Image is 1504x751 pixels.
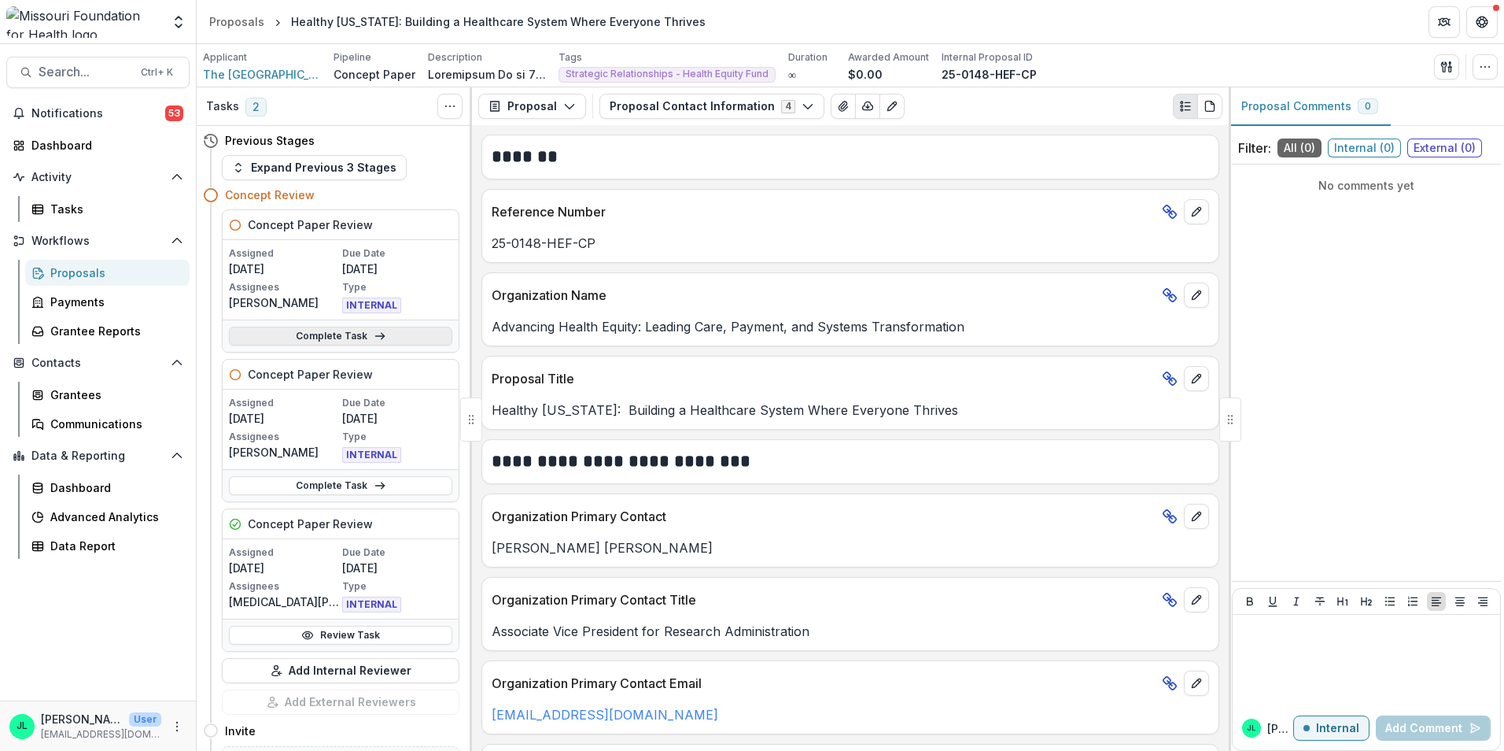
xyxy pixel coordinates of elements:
div: Advanced Analytics [50,509,177,525]
button: PDF view [1197,94,1222,119]
p: Due Date [342,396,452,410]
p: [PERSON_NAME] [229,294,339,311]
a: Data Report [25,533,190,559]
button: Search... [6,57,190,88]
p: 25-0148-HEF-CP [492,234,1209,253]
a: Advanced Analytics [25,504,190,530]
span: Contacts [31,357,164,370]
button: Open Contacts [6,350,190,375]
p: No comments yet [1238,177,1495,194]
button: Internal [1293,716,1369,741]
p: Filter: [1238,139,1271,157]
p: Organization Primary Contact Email [492,674,1156,693]
p: Concept Paper [334,66,415,83]
span: Search... [39,65,131,80]
p: Applicant [203,50,247,65]
h5: Concept Paper Review [248,516,373,532]
p: [EMAIL_ADDRESS][DOMAIN_NAME] [41,727,161,742]
button: Open Workflows [6,228,190,253]
p: [PERSON_NAME] [1267,720,1293,737]
h4: Concept Review [225,187,315,203]
a: Grantees [25,382,190,408]
button: edit [1184,671,1209,696]
a: Grantee Reports [25,318,190,344]
button: Italicize [1287,592,1306,611]
button: Align Right [1473,592,1492,611]
p: Awarded Amount [848,50,929,65]
div: Grantees [50,387,177,403]
a: Tasks [25,196,190,222]
button: Plaintext view [1173,94,1198,119]
span: 53 [165,105,183,121]
p: [PERSON_NAME] [229,444,339,461]
p: ∞ [788,66,796,83]
p: Assigned [229,396,339,410]
div: Grantee Reports [50,323,177,339]
div: Jessi LaRose [17,721,28,731]
span: INTERNAL [342,447,401,463]
p: [DATE] [229,410,339,427]
div: Proposals [50,265,177,281]
p: Assignees [229,579,339,594]
a: The [GEOGRAPHIC_DATA] [203,66,321,83]
a: Review Task [229,626,452,645]
p: [DATE] [229,261,339,277]
a: Complete Task [229,476,452,495]
p: Assignees [229,430,339,444]
button: Underline [1263,592,1282,611]
p: Reference Number [492,202,1156,221]
span: Activity [31,171,164,184]
div: Dashboard [50,479,177,496]
div: Dashboard [31,137,177,154]
button: Bullet List [1381,592,1399,611]
span: External ( 0 ) [1407,139,1482,157]
p: User [129,712,161,727]
button: Get Help [1466,6,1498,38]
p: Organization Primary Contact Title [492,590,1156,609]
button: Open entity switcher [168,6,190,38]
button: Heading 1 [1333,592,1352,611]
button: Add External Reviewers [222,690,459,715]
button: Strike [1310,592,1329,611]
div: Proposals [209,13,264,30]
a: Communications [25,411,190,437]
button: Partners [1428,6,1460,38]
a: Payments [25,289,190,315]
button: Add Internal Reviewer [222,658,459,683]
p: Organization Name [492,286,1156,305]
button: Ordered List [1403,592,1422,611]
p: Internal Proposal ID [942,50,1033,65]
h4: Invite [225,723,256,739]
p: Loremipsum Do si 7679, ame cons adipiscing el Seddoeiu te inc utlab etdol mag aliquaen admi venia... [428,66,546,83]
p: Assigned [229,546,339,560]
a: Proposals [203,10,271,33]
p: [DATE] [342,410,452,427]
p: Assigned [229,246,339,261]
h5: Concept Paper Review [248,216,373,233]
button: edit [1184,504,1209,529]
a: Dashboard [25,475,190,501]
button: Edit as form [879,94,905,119]
span: 0 [1365,101,1371,112]
nav: breadcrumb [203,10,712,33]
button: View Attached Files [831,94,856,119]
p: Pipeline [334,50,371,65]
button: Expand Previous 3 Stages [222,155,407,180]
p: Organization Primary Contact [492,507,1156,526]
p: [PERSON_NAME] [PERSON_NAME] [492,538,1209,557]
button: Align Center [1451,592,1469,611]
button: Open Data & Reporting [6,443,190,468]
p: [MEDICAL_DATA][PERSON_NAME] [229,594,339,610]
div: Data Report [50,538,177,554]
div: Communications [50,416,177,432]
a: Proposals [25,260,190,286]
p: Duration [788,50,828,65]
p: 25-0148-HEF-CP [942,66,1037,83]
div: Ctrl + K [138,64,176,81]
a: Complete Task [229,327,452,346]
span: 2 [245,98,267,117]
div: Jessi LaRose [1247,724,1256,732]
p: Due Date [342,246,452,261]
span: INTERNAL [342,298,401,313]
